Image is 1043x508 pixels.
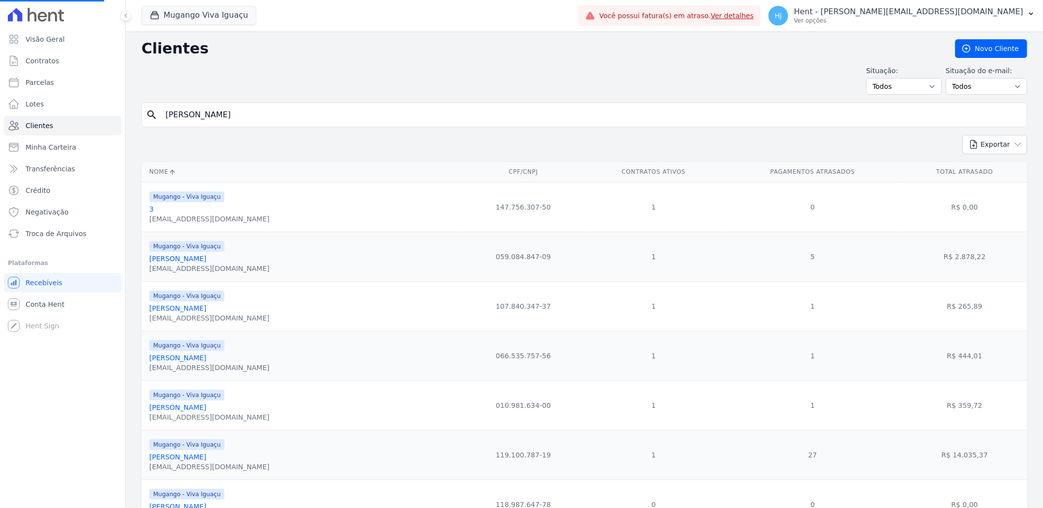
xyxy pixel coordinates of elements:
[149,354,206,362] a: [PERSON_NAME]
[149,340,224,351] span: Mugango - Viva Iguaçu
[584,331,723,380] td: 1
[584,380,723,430] td: 1
[149,205,154,213] a: 3
[463,182,584,232] td: 147.756.307-50
[955,39,1027,58] a: Novo Cliente
[26,207,69,217] span: Negativação
[149,291,224,301] span: Mugango - Viva Iguaçu
[794,17,1023,25] p: Ver opções
[463,380,584,430] td: 010.981.634-00
[761,2,1043,29] button: Hj Hent - [PERSON_NAME][EMAIL_ADDRESS][DOMAIN_NAME] Ver opções
[463,162,584,182] th: CPF/CNPJ
[149,462,270,472] div: [EMAIL_ADDRESS][DOMAIN_NAME]
[4,273,121,293] a: Recebíveis
[149,264,270,273] div: [EMAIL_ADDRESS][DOMAIN_NAME]
[902,162,1027,182] th: Total Atrasado
[463,430,584,480] td: 119.100.787-19
[794,7,1023,17] p: Hent - [PERSON_NAME][EMAIL_ADDRESS][DOMAIN_NAME]
[463,331,584,380] td: 066.535.757-56
[149,214,270,224] div: [EMAIL_ADDRESS][DOMAIN_NAME]
[902,430,1027,480] td: R$ 14.035,37
[723,182,902,232] td: 0
[149,313,270,323] div: [EMAIL_ADDRESS][DOMAIN_NAME]
[26,142,76,152] span: Minha Carteira
[962,135,1027,154] button: Exportar
[26,34,65,44] span: Visão Geral
[4,137,121,157] a: Minha Carteira
[902,331,1027,380] td: R$ 444,01
[149,453,206,461] a: [PERSON_NAME]
[4,116,121,135] a: Clientes
[26,78,54,87] span: Parcelas
[463,232,584,281] td: 059.084.847-09
[149,412,270,422] div: [EMAIL_ADDRESS][DOMAIN_NAME]
[584,281,723,331] td: 1
[902,182,1027,232] td: R$ 0,00
[26,278,62,288] span: Recebíveis
[149,241,224,252] span: Mugango - Viva Iguaçu
[599,11,754,21] span: Você possui fatura(s) em atraso.
[4,159,121,179] a: Transferências
[26,299,64,309] span: Conta Hent
[160,105,1023,125] input: Buscar por nome, CPF ou e-mail
[149,363,270,373] div: [EMAIL_ADDRESS][DOMAIN_NAME]
[902,232,1027,281] td: R$ 2.878,22
[4,51,121,71] a: Contratos
[149,304,206,312] a: [PERSON_NAME]
[141,162,463,182] th: Nome
[723,162,902,182] th: Pagamentos Atrasados
[902,281,1027,331] td: R$ 265,89
[149,403,206,411] a: [PERSON_NAME]
[26,186,51,195] span: Crédito
[584,182,723,232] td: 1
[711,12,754,20] a: Ver detalhes
[26,99,44,109] span: Lotes
[584,232,723,281] td: 1
[149,439,224,450] span: Mugango - Viva Iguaçu
[866,66,942,76] label: Situação:
[775,12,782,19] span: Hj
[4,29,121,49] a: Visão Geral
[26,121,53,131] span: Clientes
[723,281,902,331] td: 1
[4,94,121,114] a: Lotes
[149,191,224,202] span: Mugango - Viva Iguaçu
[26,164,75,174] span: Transferências
[26,56,59,66] span: Contratos
[149,390,224,401] span: Mugango - Viva Iguaçu
[723,430,902,480] td: 27
[8,257,117,269] div: Plataformas
[4,224,121,243] a: Troca de Arquivos
[4,202,121,222] a: Negativação
[26,229,86,239] span: Troca de Arquivos
[149,489,224,500] span: Mugango - Viva Iguaçu
[584,162,723,182] th: Contratos Ativos
[149,255,206,263] a: [PERSON_NAME]
[584,430,723,480] td: 1
[723,380,902,430] td: 1
[723,331,902,380] td: 1
[141,40,939,57] h2: Clientes
[146,109,158,121] i: search
[902,380,1027,430] td: R$ 359,72
[463,281,584,331] td: 107.840.347-37
[4,181,121,200] a: Crédito
[946,66,1027,76] label: Situação do e-mail:
[723,232,902,281] td: 5
[141,6,256,25] button: Mugango Viva Iguaçu
[4,73,121,92] a: Parcelas
[4,294,121,314] a: Conta Hent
